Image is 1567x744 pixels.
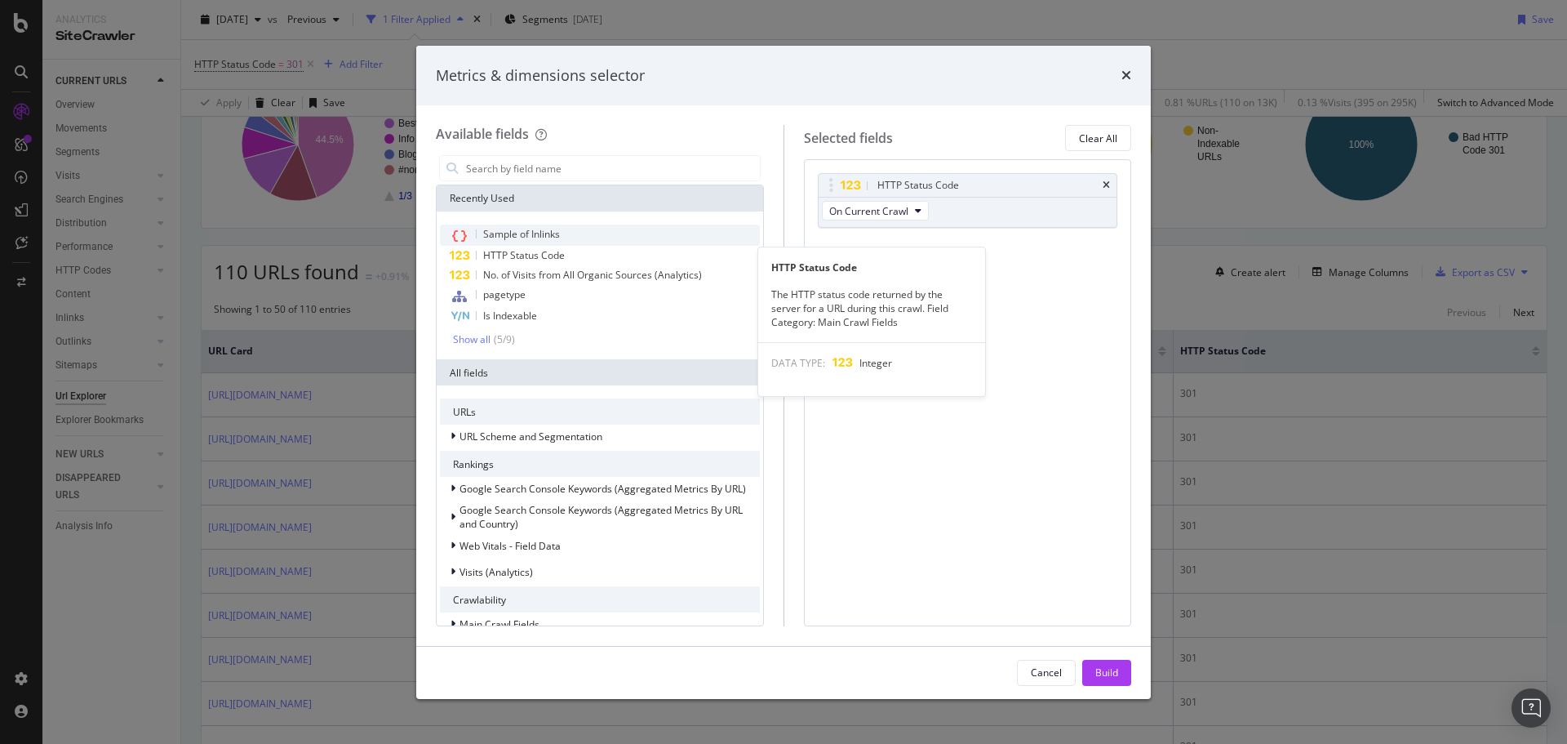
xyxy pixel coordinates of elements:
[758,261,985,274] div: HTTP Status Code
[483,248,565,262] span: HTTP Status Code
[459,482,746,496] span: Google Search Console Keywords (Aggregated Metrics By URL)
[1103,180,1110,190] div: times
[440,399,760,425] div: URLs
[1512,688,1551,728] div: Open Intercom Messenger
[483,309,537,323] span: Is Indexable
[459,617,539,631] span: Main Crawl Fields
[859,356,892,370] span: Integer
[758,287,985,329] div: The HTTP status code returned by the server for a URL during this crawl. Field Category: Main Cra...
[818,173,1118,228] div: HTTP Status CodetimesOn Current Crawl
[440,586,760,613] div: Crawlability
[822,201,929,221] button: On Current Crawl
[491,332,515,346] div: ( 5 / 9 )
[436,65,645,87] div: Metrics & dimensions selector
[483,287,526,301] span: pagetype
[453,334,491,345] div: Show all
[1031,666,1062,679] div: Cancel
[1095,666,1118,679] div: Build
[459,565,533,579] span: Visits (Analytics)
[459,430,602,443] span: URL Scheme and Segmentation
[459,503,743,531] span: Google Search Console Keywords (Aggregated Metrics By URL and Country)
[483,268,702,282] span: No. of Visits from All Organic Sources (Analytics)
[877,177,959,194] div: HTTP Status Code
[1121,65,1131,87] div: times
[437,185,763,212] div: Recently Used
[829,204,908,218] span: On Current Crawl
[436,125,529,143] div: Available fields
[1065,125,1131,151] button: Clear All
[416,46,1151,699] div: modal
[804,129,893,148] div: Selected fields
[483,227,560,241] span: Sample of Inlinks
[437,359,763,385] div: All fields
[771,356,825,370] span: DATA TYPE:
[464,156,760,180] input: Search by field name
[1017,660,1076,686] button: Cancel
[440,451,760,477] div: Rankings
[1082,660,1131,686] button: Build
[459,539,561,553] span: Web Vitals - Field Data
[1079,131,1117,145] div: Clear All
